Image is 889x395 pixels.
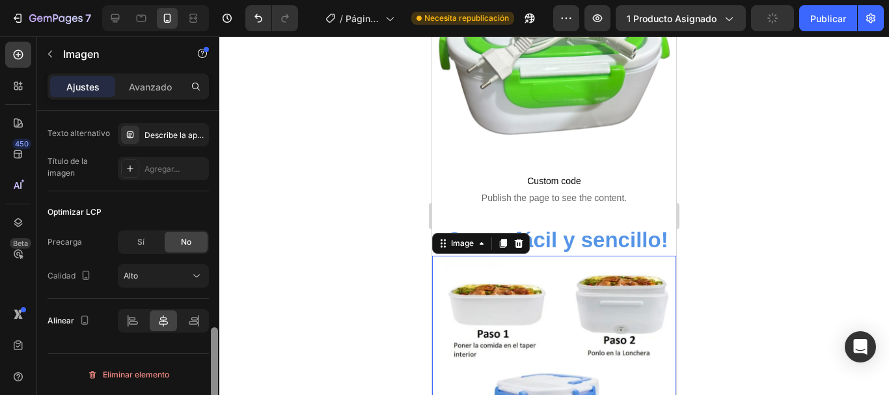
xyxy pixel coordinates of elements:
font: Eliminar elemento [103,370,169,379]
font: Alto [124,271,138,280]
font: Sí [137,237,144,247]
font: Texto alternativo [48,128,110,138]
font: Imagen [63,48,100,61]
button: Alto [118,264,209,288]
font: Agregar... [144,164,180,174]
font: Ajustes [66,81,100,92]
font: Describe la apariencia de la imagen. [144,130,278,140]
font: Avanzado [129,81,172,92]
font: / [340,13,343,24]
font: Título de la imagen [48,156,88,178]
button: 7 [5,5,97,31]
font: No [181,237,191,247]
div: Abrir Intercom Messenger [845,331,876,362]
font: Página del producto - [DATE] 23:19:46 [346,13,379,92]
font: Calidad [48,271,75,280]
font: Optimizar LCP [48,207,102,217]
font: Alinear [48,316,74,325]
font: Beta [13,239,28,248]
font: Publicar [810,13,846,24]
font: 7 [85,12,91,25]
font: Precarga [48,237,82,247]
iframe: Área de diseño [432,36,676,395]
div: Deshacer/Rehacer [245,5,298,31]
font: Necesita republicación [424,13,509,23]
button: Publicar [799,5,857,31]
button: Eliminar elemento [48,364,209,385]
button: 1 producto asignado [616,5,746,31]
font: 1 producto asignado [627,13,717,24]
p: Imagen [63,46,174,62]
font: 450 [15,139,29,148]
